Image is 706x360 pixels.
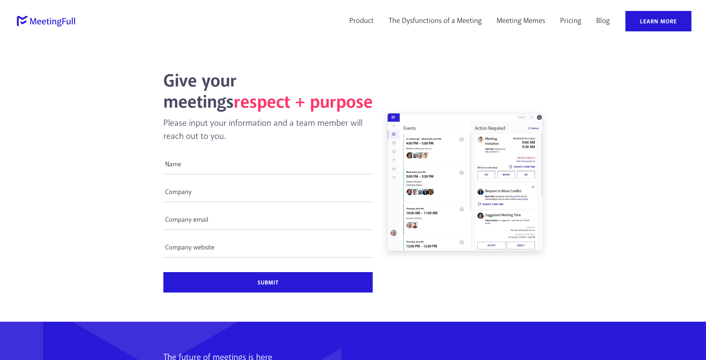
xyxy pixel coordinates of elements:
[492,11,550,31] a: Meeting Memes
[345,11,379,31] a: Product
[555,11,586,31] a: Pricing
[163,237,373,258] input: Company website
[163,209,373,230] input: Company email
[163,182,373,202] input: Company
[625,11,691,31] a: Learn More
[163,117,373,143] p: Please input your information and a team member will reach out to you.
[163,154,373,174] input: Name
[163,71,373,113] h1: Give your meetings
[234,91,373,115] span: respect + purpose
[591,11,614,31] a: Blog
[388,113,542,251] img: Dashboard
[163,272,373,293] input: Submit
[384,11,486,31] a: The Dysfunctions of a Meeting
